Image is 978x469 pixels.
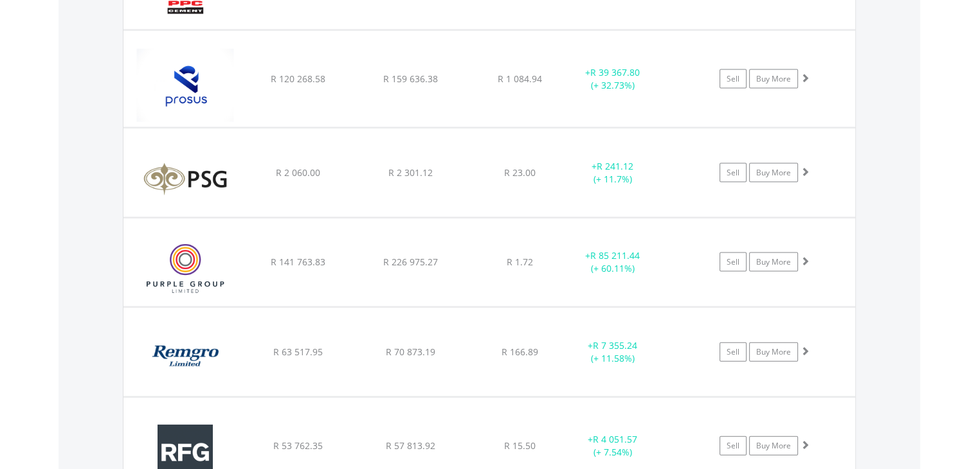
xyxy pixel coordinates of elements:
div: + (+ 32.73%) [565,66,662,92]
a: Sell [720,342,747,362]
span: R 120 268.58 [271,73,325,85]
img: EQU.ZA.KST.png [130,145,240,214]
a: Buy More [749,163,798,182]
span: R 23.00 [504,166,536,179]
div: + (+ 11.7%) [565,160,662,186]
span: R 63 517.95 [273,346,323,358]
span: R 1 084.94 [498,73,542,85]
a: Sell [720,69,747,89]
img: EQU.ZA.PRX.png [130,47,240,124]
span: R 226 975.27 [383,256,438,268]
img: EQU.ZA.PPE.png [130,234,240,303]
div: + (+ 11.58%) [565,339,662,365]
img: EQU.ZA.REM.png [130,324,240,393]
a: Sell [720,252,747,272]
span: R 1.72 [507,256,533,268]
span: R 2 060.00 [276,166,320,179]
a: Sell [720,436,747,456]
span: R 15.50 [504,439,536,452]
span: R 2 301.12 [388,166,433,179]
span: R 159 636.38 [383,73,438,85]
span: R 70 873.19 [386,346,435,358]
a: Buy More [749,436,798,456]
span: R 241.12 [597,160,633,172]
div: + (+ 7.54%) [565,433,662,459]
a: Buy More [749,342,798,362]
span: R 39 367.80 [590,66,640,78]
a: Sell [720,163,747,182]
span: R 53 762.35 [273,439,323,452]
a: Buy More [749,252,798,272]
span: R 57 813.92 [386,439,435,452]
span: R 85 211.44 [590,249,640,261]
span: R 7 355.24 [593,339,637,351]
div: + (+ 60.11%) [565,249,662,275]
a: Buy More [749,69,798,89]
span: R 141 763.83 [271,256,325,268]
span: R 166.89 [502,346,538,358]
span: R 4 051.57 [593,433,637,445]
